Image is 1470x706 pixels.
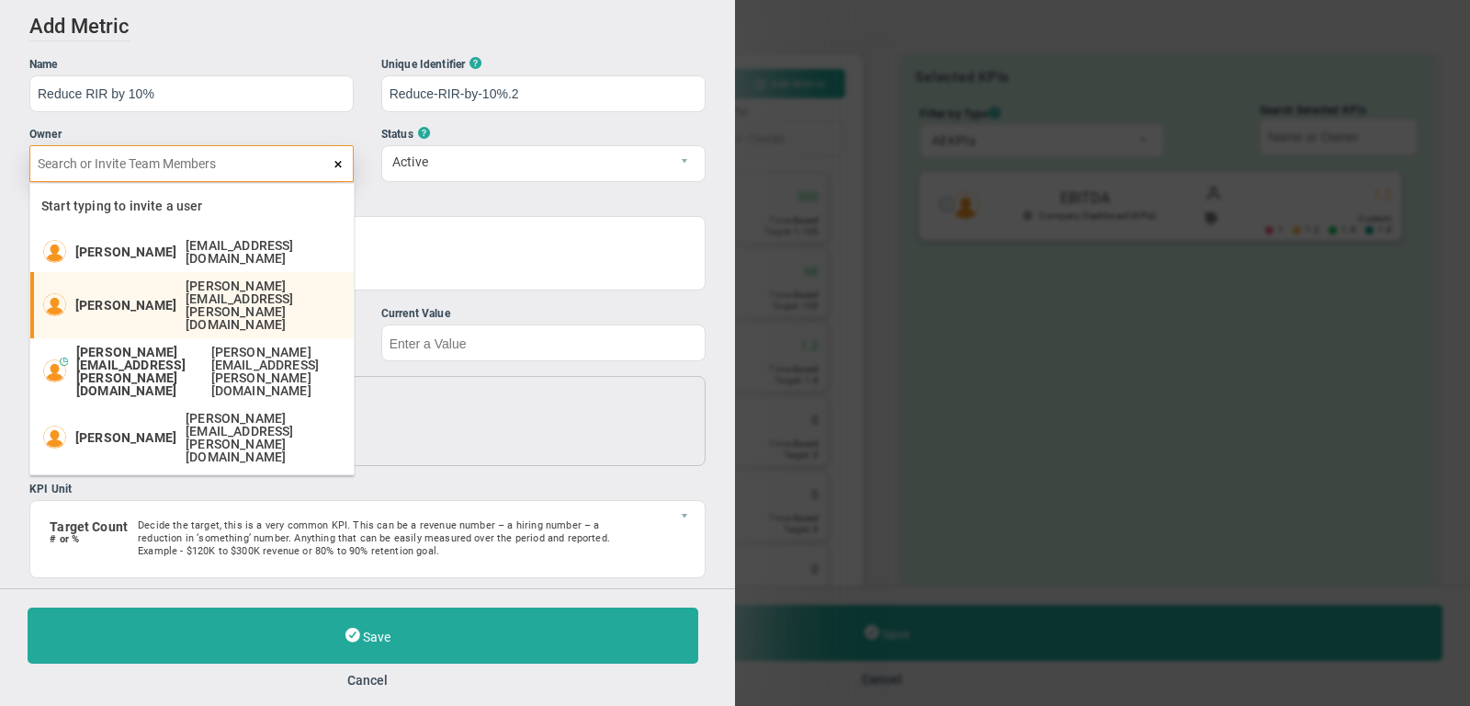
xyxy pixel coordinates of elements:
[43,240,66,263] img: Hannah Dogru
[354,156,374,171] span: clear
[381,305,706,323] div: Current Value
[381,126,706,143] div: Status
[59,356,72,369] div: Invited but not yet accepted
[75,245,176,258] span: [PERSON_NAME]
[363,630,390,644] span: Save
[29,56,354,74] div: Name
[28,608,698,664] button: Save
[186,279,335,331] span: [PERSON_NAME][EMAIL_ADDRESS][PERSON_NAME][DOMAIN_NAME]
[381,325,706,361] input: Enter a Value
[40,534,128,544] h4: # or %
[381,75,706,112] input: Enter unique identifier
[381,56,706,74] div: Unique Identifier
[186,412,335,463] span: [PERSON_NAME][EMAIL_ADDRESS][PERSON_NAME][DOMAIN_NAME]
[75,299,176,312] span: [PERSON_NAME]
[29,145,354,182] input: Search or Invite Team Members
[43,359,66,382] img: marlene.higgins@prt.com
[29,197,706,214] div: Description
[29,481,706,498] div: KPI Unit
[29,15,65,38] span: Add
[43,293,66,316] img: Craig Ogilvie
[138,519,639,558] p: Decide the target, this is a very common KPI. This can be a revenue number – a hiring number – a ...
[186,239,335,265] span: [EMAIL_ADDRESS][DOMAIN_NAME]
[29,75,354,112] input: Name of the Metric
[211,346,335,397] span: [PERSON_NAME][EMAIL_ADDRESS][PERSON_NAME][DOMAIN_NAME]
[75,431,176,444] span: [PERSON_NAME]
[29,126,354,143] div: Owner
[382,146,673,177] span: Active
[76,346,202,397] span: [PERSON_NAME][EMAIL_ADDRESS][PERSON_NAME][DOMAIN_NAME]
[29,216,706,290] div: Click or Tap to enter something...
[673,501,705,577] span: select
[43,426,66,449] img: Sheri Hamilton
[28,673,707,688] button: Cancel
[673,146,705,181] span: select
[41,199,203,213] span: Start typing to invite a user
[50,519,128,534] label: Target Count
[71,15,130,38] span: Metric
